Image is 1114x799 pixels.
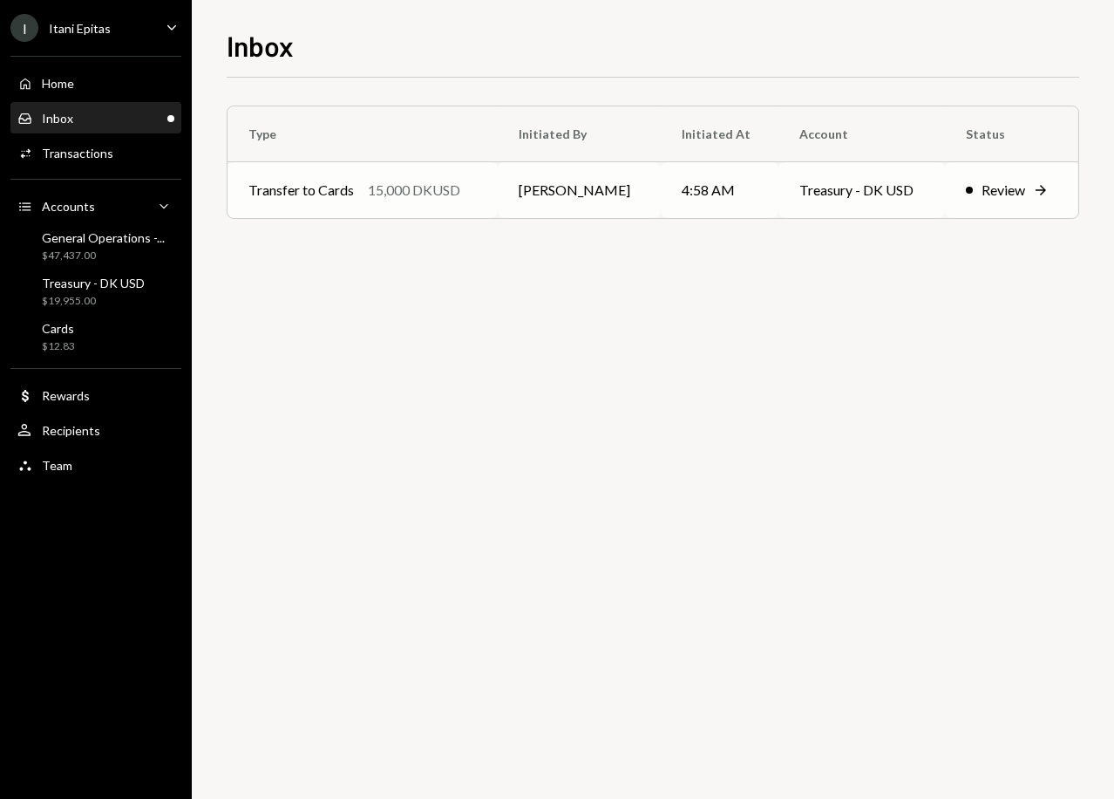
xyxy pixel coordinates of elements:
[10,379,181,411] a: Rewards
[10,67,181,99] a: Home
[498,106,661,162] th: Initiated By
[42,76,74,91] div: Home
[42,458,72,473] div: Team
[10,190,181,222] a: Accounts
[42,339,75,354] div: $12.83
[42,146,113,160] div: Transactions
[10,449,181,481] a: Team
[42,276,145,290] div: Treasury - DK USD
[661,106,778,162] th: Initiated At
[10,102,181,133] a: Inbox
[945,106,1078,162] th: Status
[10,316,181,358] a: Cards$12.83
[982,180,1025,201] div: Review
[10,225,181,267] a: General Operations -...$47,437.00
[42,321,75,336] div: Cards
[227,28,294,63] h1: Inbox
[42,249,165,263] div: $47,437.00
[42,199,95,214] div: Accounts
[228,106,498,162] th: Type
[248,180,354,201] div: Transfer to Cards
[778,106,945,162] th: Account
[10,14,38,42] div: I
[10,270,181,312] a: Treasury - DK USD$19,955.00
[368,180,460,201] div: 15,000 DKUSD
[42,294,145,309] div: $19,955.00
[42,111,73,126] div: Inbox
[10,414,181,446] a: Recipients
[778,162,945,218] td: Treasury - DK USD
[42,230,165,245] div: General Operations -...
[10,137,181,168] a: Transactions
[661,162,778,218] td: 4:58 AM
[498,162,661,218] td: [PERSON_NAME]
[49,21,111,36] div: Itani Epitas
[42,423,100,438] div: Recipients
[42,388,90,403] div: Rewards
